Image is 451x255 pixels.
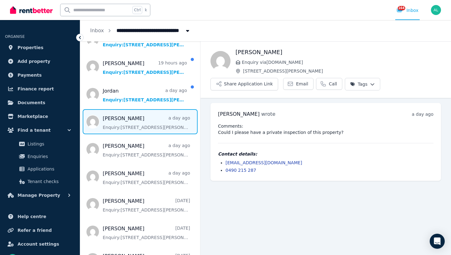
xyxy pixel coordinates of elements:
[90,28,104,33] a: Inbox
[18,85,54,93] span: Finance report
[5,124,75,136] button: Find a tenant
[350,81,367,87] span: Tags
[5,96,75,109] a: Documents
[5,224,75,237] a: Refer a friend
[5,238,75,250] a: Account settings
[10,5,53,15] img: RentBetter
[103,60,187,75] a: [PERSON_NAME]19 hours agoEnquiry:[STREET_ADDRESS][PERSON_NAME].
[412,112,433,117] time: a day ago
[8,138,72,150] a: Listings
[397,7,418,13] div: Inbox
[103,197,190,213] a: [PERSON_NAME][DATE]Enquiry:[STREET_ADDRESS][PERSON_NAME].
[243,68,441,74] span: [STREET_ADDRESS][PERSON_NAME]
[103,170,190,186] a: [PERSON_NAME]a day agoEnquiry:[STREET_ADDRESS][PERSON_NAME].
[5,34,25,39] span: ORGANISE
[283,78,314,90] a: Email
[18,227,52,234] span: Refer a friend
[103,115,190,130] a: [PERSON_NAME]a day agoEnquiry:[STREET_ADDRESS][PERSON_NAME].
[18,126,51,134] span: Find a tenant
[431,5,441,15] img: Sydney Sotheby's LNS
[145,8,147,13] span: k
[18,58,50,65] span: Add property
[103,87,187,103] a: Jordana day agoEnquiry:[STREET_ADDRESS][PERSON_NAME].
[5,83,75,95] a: Finance report
[8,163,72,175] a: Applications
[103,142,190,158] a: [PERSON_NAME]a day agoEnquiry:[STREET_ADDRESS][PERSON_NAME].
[5,189,75,201] button: Manage Property
[225,160,302,165] a: [EMAIL_ADDRESS][DOMAIN_NAME]
[329,81,337,87] span: Call
[8,175,72,188] a: Tenant checks
[5,41,75,54] a: Properties
[316,78,342,90] a: Call
[28,140,70,148] span: Listings
[5,69,75,81] a: Payments
[18,240,59,248] span: Account settings
[5,210,75,223] a: Help centre
[242,59,441,65] span: Enquiry via [DOMAIN_NAME]
[398,6,405,10] span: 164
[18,191,60,199] span: Manage Property
[225,168,256,173] a: 0490 215 287
[210,78,278,90] button: Share Application Link
[132,6,142,14] span: Ctrl
[28,153,70,160] span: Enquiries
[261,111,275,117] span: wrote
[18,44,44,51] span: Properties
[5,55,75,68] a: Add property
[236,48,441,57] h1: [PERSON_NAME]
[210,51,231,71] img: Zoe Littlejohns
[28,178,70,185] span: Tenant checks
[103,32,187,48] a: Enquiry:[STREET_ADDRESS][PERSON_NAME].
[296,81,308,87] span: Email
[5,110,75,123] a: Marketplace
[18,213,46,220] span: Help centre
[80,20,201,41] nav: Breadcrumb
[18,99,45,106] span: Documents
[218,151,433,157] h4: Contact details:
[218,123,433,135] pre: Comments: Could I please have a private inspection of this property?
[8,150,72,163] a: Enquiries
[218,111,260,117] span: [PERSON_NAME]
[345,78,380,90] button: Tags
[430,234,445,249] div: Open Intercom Messenger
[28,165,70,173] span: Applications
[18,71,42,79] span: Payments
[18,113,48,120] span: Marketplace
[103,225,190,241] a: [PERSON_NAME][DATE]Enquiry:[STREET_ADDRESS][PERSON_NAME].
